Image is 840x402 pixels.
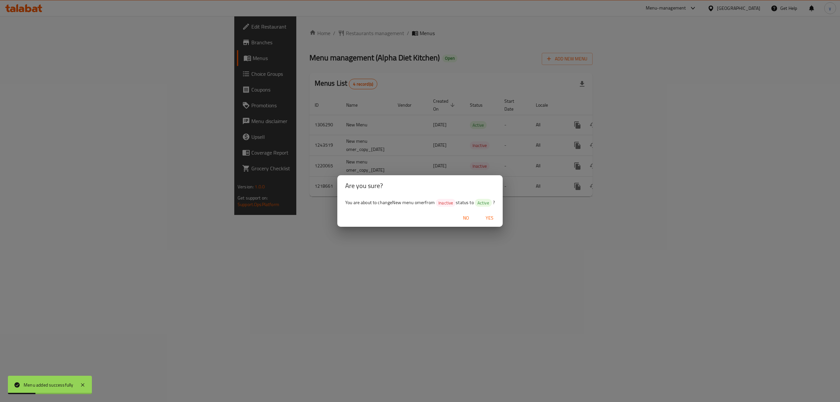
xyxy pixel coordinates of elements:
div: Menu added successfully [24,381,73,389]
div: Inactive [436,199,456,207]
button: Yes [479,212,500,224]
span: You are about to change New menu omer from status to ? [345,198,495,207]
span: Inactive [436,200,456,206]
span: Active [475,200,492,206]
div: Active [475,199,492,207]
h2: Are you sure? [345,180,495,191]
button: No [455,212,476,224]
span: No [458,214,474,222]
span: Yes [482,214,497,222]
